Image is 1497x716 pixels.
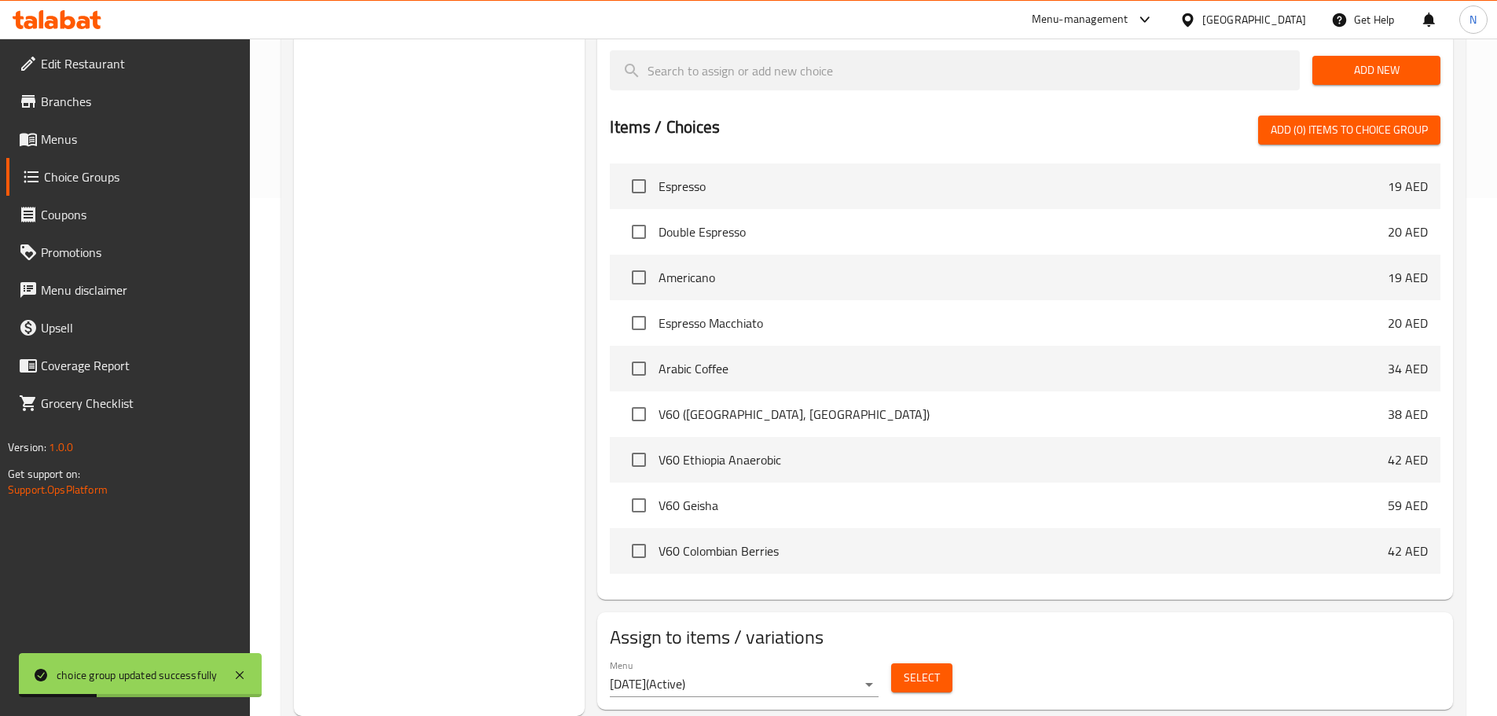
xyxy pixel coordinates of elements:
p: 19 AED [1388,268,1428,287]
span: V60 Ethiopia Anaerobic [659,450,1388,469]
span: V60 Colombian Berries [659,542,1388,560]
a: Coverage Report [6,347,250,384]
p: 20 AED [1388,314,1428,332]
div: Menu-management [1032,10,1128,29]
span: Select choice [622,443,655,476]
h2: Assign to items / variations [610,625,1440,650]
label: Menu [610,660,633,670]
button: Select [891,663,952,692]
span: N [1469,11,1477,28]
span: Menu disclaimer [41,281,237,299]
span: Select choice [622,215,655,248]
span: Branches [41,92,237,111]
span: V60 Geisha [659,496,1388,515]
span: Upsell [41,318,237,337]
span: Promotions [41,243,237,262]
a: Support.OpsPlatform [8,479,108,500]
p: 34 AED [1388,359,1428,378]
span: Select choice [622,489,655,522]
p: 42 AED [1388,450,1428,469]
span: Choice Groups [44,167,237,186]
span: Coupons [41,205,237,224]
span: Grocery Checklist [41,394,237,413]
span: V60 ([GEOGRAPHIC_DATA], [GEOGRAPHIC_DATA]) [659,405,1388,424]
p: 59 AED [1388,496,1428,515]
span: 1.0.0 [49,437,73,457]
span: Espresso Macchiato [659,314,1388,332]
button: Add (0) items to choice group [1258,116,1440,145]
a: Choice Groups [6,158,250,196]
span: Select choice [622,170,655,203]
a: Promotions [6,233,250,271]
span: Add (0) items to choice group [1271,120,1428,140]
a: Coupons [6,196,250,233]
a: Edit Restaurant [6,45,250,83]
input: search [610,50,1300,90]
span: Add New [1325,61,1428,80]
span: Get support on: [8,464,80,484]
a: Grocery Checklist [6,384,250,422]
a: Upsell [6,309,250,347]
a: Branches [6,83,250,120]
button: Add New [1312,56,1440,85]
p: 19 AED [1388,177,1428,196]
span: Select choice [622,352,655,385]
div: choice group updated successfully [57,666,218,684]
p: 20 AED [1388,222,1428,241]
a: Menu disclaimer [6,271,250,309]
span: Double Espresso [659,222,1388,241]
h2: Items / Choices [610,116,720,139]
span: Coverage Report [41,356,237,375]
div: [GEOGRAPHIC_DATA] [1202,11,1306,28]
span: Select choice [622,307,655,340]
span: Select choice [622,261,655,294]
span: Select choice [622,580,655,613]
p: 42 AED [1388,542,1428,560]
span: Select [904,668,940,688]
a: Menus [6,120,250,158]
span: Espresso [659,177,1388,196]
span: Arabic Coffee [659,359,1388,378]
span: Menus [41,130,237,149]
span: Americano [659,268,1388,287]
p: 38 AED [1388,405,1428,424]
span: Select choice [622,398,655,431]
span: Version: [8,437,46,457]
span: Select choice [622,534,655,567]
span: Edit Restaurant [41,54,237,73]
div: [DATE](Active) [610,672,879,697]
